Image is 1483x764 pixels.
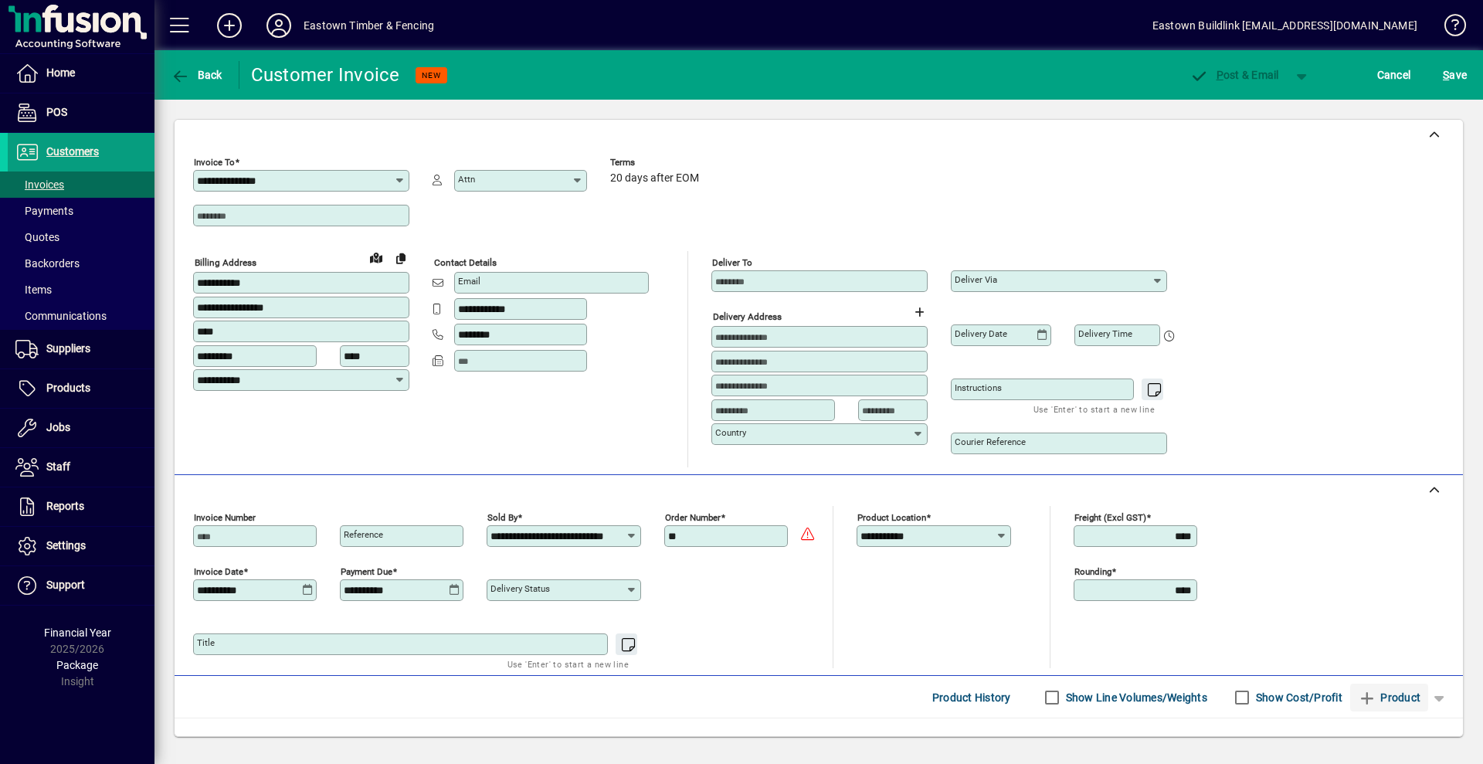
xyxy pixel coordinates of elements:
[8,527,154,565] a: Settings
[8,448,154,487] a: Staff
[1358,685,1420,710] span: Product
[1152,13,1417,38] div: Eastown Buildlink [EMAIL_ADDRESS][DOMAIN_NAME]
[610,158,703,168] span: Terms
[46,382,90,394] span: Products
[8,409,154,447] a: Jobs
[46,421,70,433] span: Jobs
[15,178,64,191] span: Invoices
[715,427,746,438] mat-label: Country
[1217,69,1223,81] span: P
[1439,61,1471,89] button: Save
[458,174,475,185] mat-label: Attn
[1078,328,1132,339] mat-label: Delivery time
[8,369,154,408] a: Products
[8,330,154,368] a: Suppliers
[907,300,932,324] button: Choose address
[46,342,90,355] span: Suppliers
[167,61,226,89] button: Back
[507,655,629,673] mat-hint: Use 'Enter' to start a new line
[8,250,154,277] a: Backorders
[46,460,70,473] span: Staff
[389,246,413,270] button: Copy to Delivery address
[46,66,75,79] span: Home
[8,224,154,250] a: Quotes
[8,303,154,329] a: Communications
[458,276,480,287] mat-label: Email
[1182,61,1287,89] button: Post & Email
[15,284,52,296] span: Items
[8,487,154,526] a: Reports
[364,245,389,270] a: View on map
[15,205,73,217] span: Payments
[15,257,80,270] span: Backorders
[205,12,254,39] button: Add
[490,583,550,594] mat-label: Delivery status
[1063,690,1207,705] label: Show Line Volumes/Weights
[1074,512,1146,523] mat-label: Freight (excl GST)
[8,54,154,93] a: Home
[194,512,256,523] mat-label: Invoice number
[1253,690,1342,705] label: Show Cost/Profit
[46,106,67,118] span: POS
[955,436,1026,447] mat-label: Courier Reference
[610,172,699,185] span: 20 days after EOM
[46,145,99,158] span: Customers
[171,69,222,81] span: Back
[304,13,434,38] div: Eastown Timber & Fencing
[712,257,752,268] mat-label: Deliver To
[197,637,215,648] mat-label: Title
[15,231,59,243] span: Quotes
[251,63,400,87] div: Customer Invoice
[44,626,111,639] span: Financial Year
[8,566,154,605] a: Support
[1443,69,1449,81] span: S
[1433,3,1464,53] a: Knowledge Base
[1350,684,1428,711] button: Product
[1373,61,1415,89] button: Cancel
[46,539,86,552] span: Settings
[194,566,243,577] mat-label: Invoice date
[8,171,154,198] a: Invoices
[955,274,997,285] mat-label: Deliver via
[1377,63,1411,87] span: Cancel
[56,659,98,671] span: Package
[932,685,1011,710] span: Product History
[487,512,518,523] mat-label: Sold by
[8,198,154,224] a: Payments
[857,512,926,523] mat-label: Product location
[1189,69,1279,81] span: ost & Email
[926,684,1017,711] button: Product History
[8,93,154,132] a: POS
[955,382,1002,393] mat-label: Instructions
[344,529,383,540] mat-label: Reference
[1074,566,1111,577] mat-label: Rounding
[154,61,239,89] app-page-header-button: Back
[46,579,85,591] span: Support
[1443,63,1467,87] span: ave
[341,566,392,577] mat-label: Payment due
[422,70,441,80] span: NEW
[15,310,107,322] span: Communications
[46,500,84,512] span: Reports
[254,12,304,39] button: Profile
[955,328,1007,339] mat-label: Delivery date
[1033,400,1155,418] mat-hint: Use 'Enter' to start a new line
[665,512,721,523] mat-label: Order number
[194,157,235,168] mat-label: Invoice To
[8,277,154,303] a: Items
